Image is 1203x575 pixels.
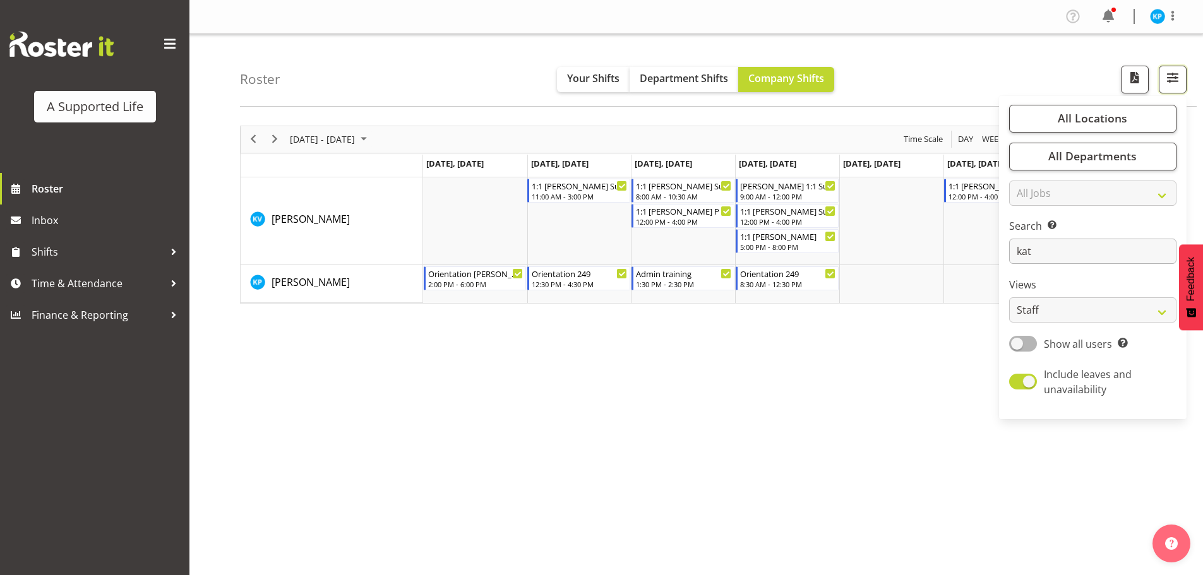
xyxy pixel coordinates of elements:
[47,97,143,116] div: A Supported Life
[947,158,1005,169] span: [DATE], [DATE]
[9,32,114,57] img: Rosterit website logo
[423,177,1152,303] table: Timeline Week of August 6, 2025
[1044,337,1112,351] span: Show all users
[1058,110,1127,126] span: All Locations
[636,216,731,227] div: 12:00 PM - 4:00 PM
[631,204,734,228] div: Kat Veugelers"s event - 1:1 Ashley P Support Begin From Wednesday, August 6, 2025 at 12:00:00 PM ...
[241,265,423,303] td: Katy Pham resource
[32,242,164,261] span: Shifts
[1009,143,1176,170] button: All Departments
[736,179,839,203] div: Kat Veugelers"s event - Ashley 1:1 Support Begin From Thursday, August 7, 2025 at 9:00:00 AM GMT+...
[285,126,374,153] div: August 04 - 10, 2025
[32,211,183,230] span: Inbox
[740,205,835,217] div: 1:1 [PERSON_NAME] Support
[736,229,839,253] div: Kat Veugelers"s event - 1:1 Shannon Begin From Thursday, August 7, 2025 at 5:00:00 PM GMT+12:00 E...
[636,205,731,217] div: 1:1 [PERSON_NAME] P Support
[527,179,630,203] div: Kat Veugelers"s event - 1:1 Nathan Support Begin From Tuesday, August 5, 2025 at 11:00:00 AM GMT+...
[272,275,350,289] span: [PERSON_NAME]
[1044,367,1132,396] span: Include leaves and unavailability
[428,267,524,280] div: Orientation [PERSON_NAME]
[740,242,835,252] div: 5:00 PM - 8:00 PM
[532,191,627,201] div: 11:00 AM - 3:00 PM
[1165,537,1178,550] img: help-xxl-2.png
[1185,257,1197,301] span: Feedback
[740,230,835,242] div: 1:1 [PERSON_NAME]
[264,126,285,153] div: next period
[272,212,350,226] span: [PERSON_NAME]
[531,158,589,169] span: [DATE], [DATE]
[957,131,974,147] span: Day
[1159,66,1187,93] button: Filter Shifts
[532,179,627,192] div: 1:1 [PERSON_NAME] Support
[902,131,944,147] span: Time Scale
[567,71,619,85] span: Your Shifts
[635,158,692,169] span: [DATE], [DATE]
[242,126,264,153] div: previous period
[32,305,164,324] span: Finance & Reporting
[240,126,1152,304] div: Timeline Week of August 6, 2025
[740,179,835,192] div: [PERSON_NAME] 1:1 Support
[740,279,835,289] div: 8:30 AM - 12:30 PM
[1150,9,1165,24] img: katy-pham11612.jpg
[272,211,350,227] a: [PERSON_NAME]
[532,267,627,280] div: Orientation 249
[740,216,835,227] div: 12:00 PM - 4:00 PM
[902,131,945,147] button: Time Scale
[736,204,839,228] div: Kat Veugelers"s event - 1:1 Nathan Support Begin From Thursday, August 7, 2025 at 12:00:00 PM GMT...
[1121,66,1149,93] button: Download a PDF of the roster according to the set date range.
[1009,218,1176,234] label: Search
[32,179,183,198] span: Roster
[956,131,976,147] button: Timeline Day
[949,179,1044,192] div: 1:1 [PERSON_NAME] P Support
[981,131,1005,147] span: Week
[272,275,350,290] a: [PERSON_NAME]
[288,131,373,147] button: August 2025
[739,158,796,169] span: [DATE], [DATE]
[1048,148,1137,163] span: All Departments
[1179,244,1203,330] button: Feedback - Show survey
[289,131,356,147] span: [DATE] - [DATE]
[740,267,835,280] div: Orientation 249
[241,177,423,265] td: Kat Veugelers resource
[32,274,164,293] span: Time & Attendance
[428,279,524,289] div: 2:00 PM - 6:00 PM
[1009,239,1176,264] input: Search
[424,266,527,290] div: Katy Pham"s event - Orientation Coulter Rd Begin From Monday, August 4, 2025 at 2:00:00 PM GMT+12...
[636,267,731,280] div: Admin training
[636,279,731,289] div: 1:30 PM - 2:30 PM
[630,67,738,92] button: Department Shifts
[532,279,627,289] div: 12:30 PM - 4:30 PM
[245,131,262,147] button: Previous
[748,71,824,85] span: Company Shifts
[631,179,734,203] div: Kat Veugelers"s event - 1:1 Nathan Support Begin From Wednesday, August 6, 2025 at 8:00:00 AM GMT...
[636,179,731,192] div: 1:1 [PERSON_NAME] Support
[631,266,734,290] div: Katy Pham"s event - Admin training Begin From Wednesday, August 6, 2025 at 1:30:00 PM GMT+12:00 E...
[944,179,1047,203] div: Kat Veugelers"s event - 1:1 Ashley P Support Begin From Saturday, August 9, 2025 at 12:00:00 PM G...
[740,191,835,201] div: 9:00 AM - 12:00 PM
[640,71,728,85] span: Department Shifts
[949,191,1044,201] div: 12:00 PM - 4:00 PM
[636,191,731,201] div: 8:00 AM - 10:30 AM
[1009,105,1176,133] button: All Locations
[527,266,630,290] div: Katy Pham"s event - Orientation 249 Begin From Tuesday, August 5, 2025 at 12:30:00 PM GMT+12:00 E...
[266,131,284,147] button: Next
[1009,277,1176,292] label: Views
[736,266,839,290] div: Katy Pham"s event - Orientation 249 Begin From Thursday, August 7, 2025 at 8:30:00 AM GMT+12:00 E...
[843,158,901,169] span: [DATE], [DATE]
[240,72,280,86] h4: Roster
[738,67,834,92] button: Company Shifts
[426,158,484,169] span: [DATE], [DATE]
[980,131,1006,147] button: Timeline Week
[557,67,630,92] button: Your Shifts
